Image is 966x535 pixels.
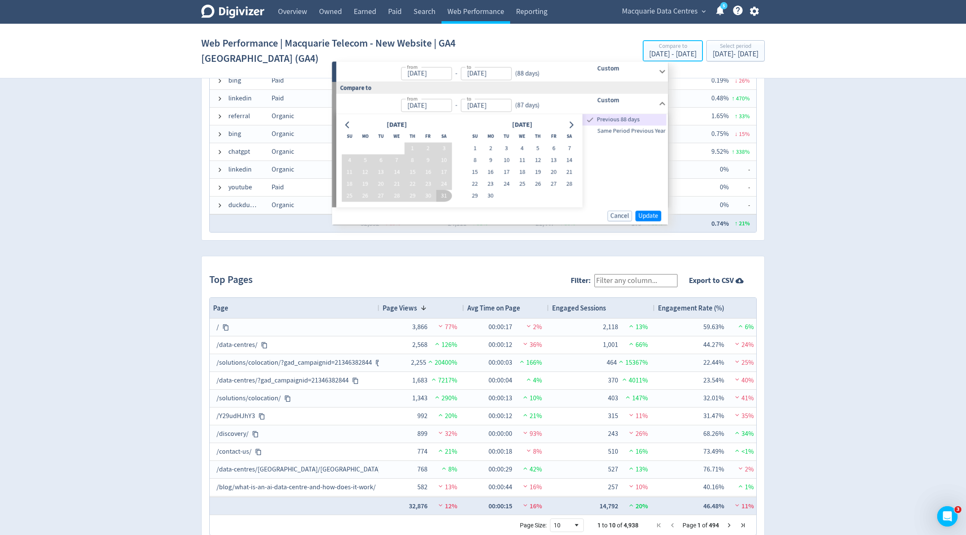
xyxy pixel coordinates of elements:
div: [DATE] - [DATE] [649,50,697,58]
span: 42% [521,465,542,474]
span: 0.19% [711,76,729,85]
div: /contact-us/ [217,444,372,460]
img: positive-performance.svg [627,502,636,508]
span: youtube [228,179,252,196]
img: positive-performance.svg [627,323,636,329]
button: 10 [436,154,452,166]
button: 9 [420,154,436,166]
span: 26% [627,430,648,438]
div: /solutions/colocation/?gad_campaignid=21346382844 [217,355,372,371]
button: 12 [357,166,373,178]
th: Tuesday [499,130,514,142]
button: 24 [436,178,452,190]
span: 6% [736,323,754,331]
img: positive-performance.svg [525,376,533,383]
img: negative-performance.svg [733,412,741,418]
div: /data-centres/[GEOGRAPHIC_DATA]/[GEOGRAPHIC_DATA]-campus/ [217,461,372,478]
th: Wednesday [389,130,405,142]
div: 510 [597,444,618,460]
button: Go to previous month [341,119,354,130]
span: 0.75% [711,130,729,138]
div: 73.49% [703,444,724,460]
div: 44.27% [703,337,724,353]
img: negative-performance.svg [521,483,530,489]
div: 774 [406,444,427,460]
span: 41% [733,394,754,402]
button: 24 [499,178,514,190]
button: Go to next month [565,119,577,130]
img: positive-performance.svg [436,412,445,418]
img: negative-performance.svg [436,483,445,489]
span: Page [213,303,228,313]
img: negative-performance.svg [521,502,530,508]
img: positive-performance.svg [736,323,745,329]
img: negative-performance.svg [525,323,533,329]
span: Engagement Rate (%) [658,303,724,313]
button: 22 [405,178,420,190]
span: Organic [272,130,294,138]
div: 2,255 [405,355,426,371]
button: 29 [467,190,483,202]
div: Page Size [550,518,584,532]
button: 20 [373,178,389,190]
img: negative-performance.svg [733,341,741,347]
div: 00:00:29 [489,461,512,478]
button: 4 [341,154,357,166]
th: Thursday [530,130,546,142]
div: 403 [597,390,618,407]
img: negative-performance.svg [733,358,741,365]
div: from-to(87 days)Custom [336,114,668,207]
div: 00:00:03 [489,355,512,371]
button: 10 [499,154,514,166]
th: Saturday [436,130,452,142]
h2: Top Pages [209,273,256,287]
div: 3,866 [406,319,427,335]
button: 25 [514,178,530,190]
span: ↓ [735,130,738,138]
div: / [217,319,372,335]
span: 9.52% [711,147,729,156]
div: 1,683 [406,372,427,389]
th: Friday [546,130,561,142]
span: 13% [627,465,648,474]
button: 2 [420,142,436,154]
span: bing [228,126,241,142]
img: negative-performance.svg [521,341,530,347]
button: 9 [483,154,499,166]
div: ( 88 days ) [511,69,543,78]
div: 1,343 [406,390,427,407]
span: Organic [272,165,294,174]
span: 21 % [739,219,750,227]
span: 13% [627,323,648,331]
button: 14 [561,154,577,166]
span: referral [228,108,250,125]
div: 40.16% [703,479,724,496]
span: 13% [436,483,457,491]
span: 24% [733,341,754,349]
button: Macquarie Data Centres [619,5,708,18]
button: 3 [499,142,514,154]
button: 19 [530,166,546,178]
span: Organic [272,201,294,209]
span: 8% [525,447,542,456]
th: Thursday [405,130,420,142]
div: - [452,100,461,110]
button: 15 [405,166,420,178]
strong: Export to CSV [689,275,734,286]
div: Same Period Previous Year [583,125,666,136]
label: to [466,63,471,70]
img: positive-performance.svg [436,447,445,454]
h6: Custom [597,95,655,105]
img: positive-performance.svg [627,447,636,454]
label: from [407,95,417,102]
div: 00:00:18 [489,444,512,460]
button: 25 [341,190,357,202]
button: 7 [389,154,405,166]
button: 21 [389,178,405,190]
div: 31.47% [703,408,724,424]
nav: presets [583,114,666,136]
span: duckduckgo [228,197,257,213]
div: 257 [597,479,618,496]
button: 21 [561,166,577,178]
div: 1,001 [597,337,618,353]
